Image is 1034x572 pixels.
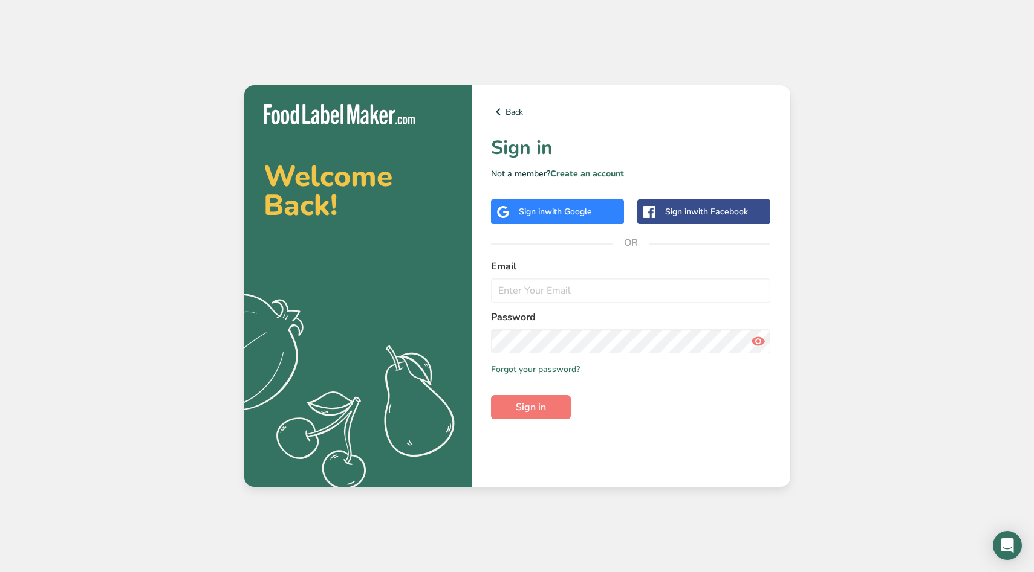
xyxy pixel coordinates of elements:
img: Food Label Maker [264,104,415,124]
a: Back [491,104,771,119]
div: Sign in [665,205,748,218]
span: Sign in [516,400,546,414]
label: Email [491,259,771,274]
input: Enter Your Email [491,278,771,303]
div: Open Intercom Messenger [993,531,1022,560]
a: Create an account [550,168,624,179]
span: OR [613,225,649,261]
h1: Sign in [491,133,771,162]
p: Not a member? [491,167,771,180]
span: with Facebook [691,206,748,217]
a: Forgot your password? [491,363,580,376]
div: Sign in [519,205,592,218]
button: Sign in [491,395,571,419]
h2: Welcome Back! [264,162,452,220]
span: with Google [545,206,592,217]
label: Password [491,310,771,324]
